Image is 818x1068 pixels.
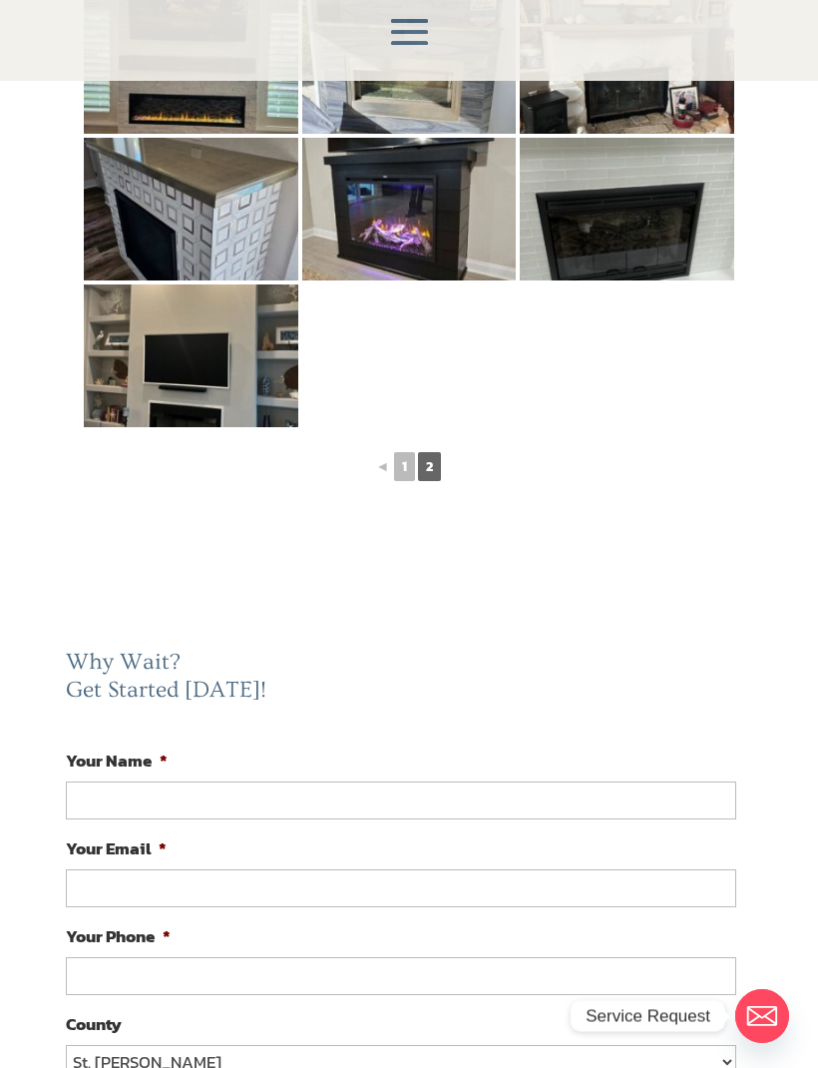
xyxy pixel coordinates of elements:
label: County [66,1013,122,1035]
a: Email [735,989,789,1043]
label: Your Phone [66,925,171,947]
a: 1 [394,452,415,481]
label: Your Email [66,837,167,859]
span: 2 [418,452,441,481]
h2: Why Wait? Get Started [DATE]! [66,649,753,714]
img: 34 [84,138,298,280]
label: Your Name [66,750,168,772]
img: 35 [302,138,517,280]
a: ◄ [374,454,392,479]
img: 37 [84,284,298,427]
img: 36 [520,138,734,280]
